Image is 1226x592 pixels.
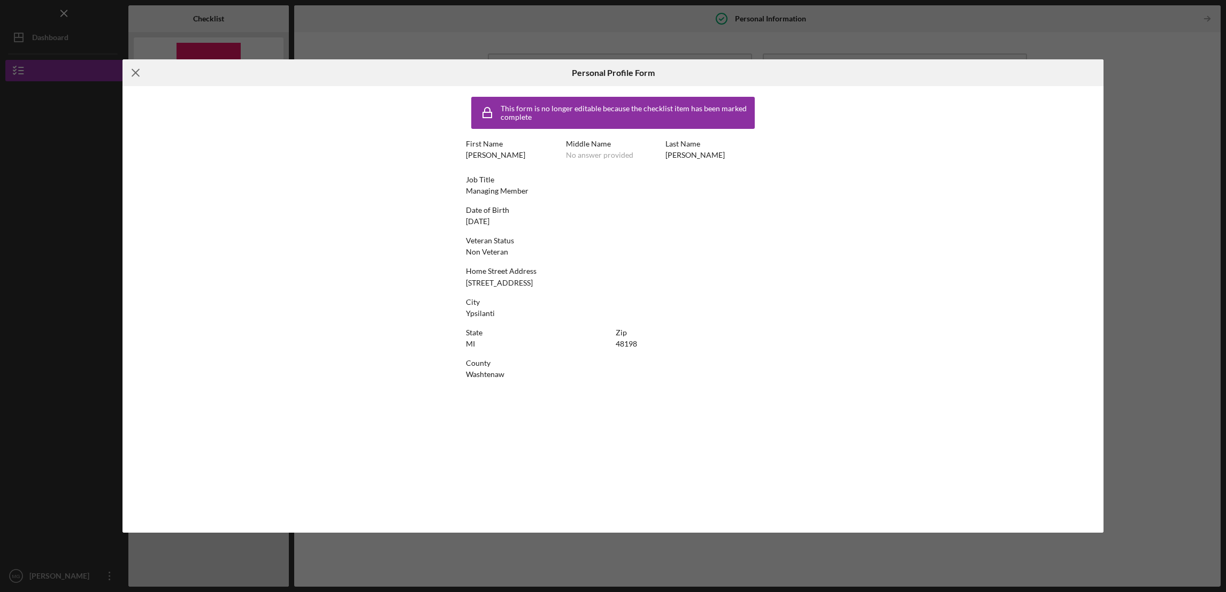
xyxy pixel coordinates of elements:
div: MI [466,340,475,348]
div: 48198 [616,340,637,348]
div: No answer provided [566,151,633,159]
div: Washtenaw [466,370,504,379]
div: First Name [466,140,561,148]
div: Middle Name [566,140,661,148]
h6: Personal Profile Form [572,68,655,78]
div: Veteran Status [466,236,760,245]
div: Ypsilanti [466,309,495,318]
div: This form is no longer editable because the checklist item has been marked complete [501,104,752,121]
div: Last Name [665,140,760,148]
div: Job Title [466,175,760,184]
div: Date of Birth [466,206,760,214]
div: [PERSON_NAME] [665,151,725,159]
div: [DATE] [466,217,489,226]
div: Managing Member [466,187,528,195]
div: [PERSON_NAME] [466,151,525,159]
div: City [466,298,760,306]
div: County [466,359,760,367]
div: Zip [616,328,760,337]
div: Non Veteran [466,248,508,256]
div: State [466,328,610,337]
div: Home Street Address [466,267,760,275]
div: [STREET_ADDRESS] [466,279,533,287]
